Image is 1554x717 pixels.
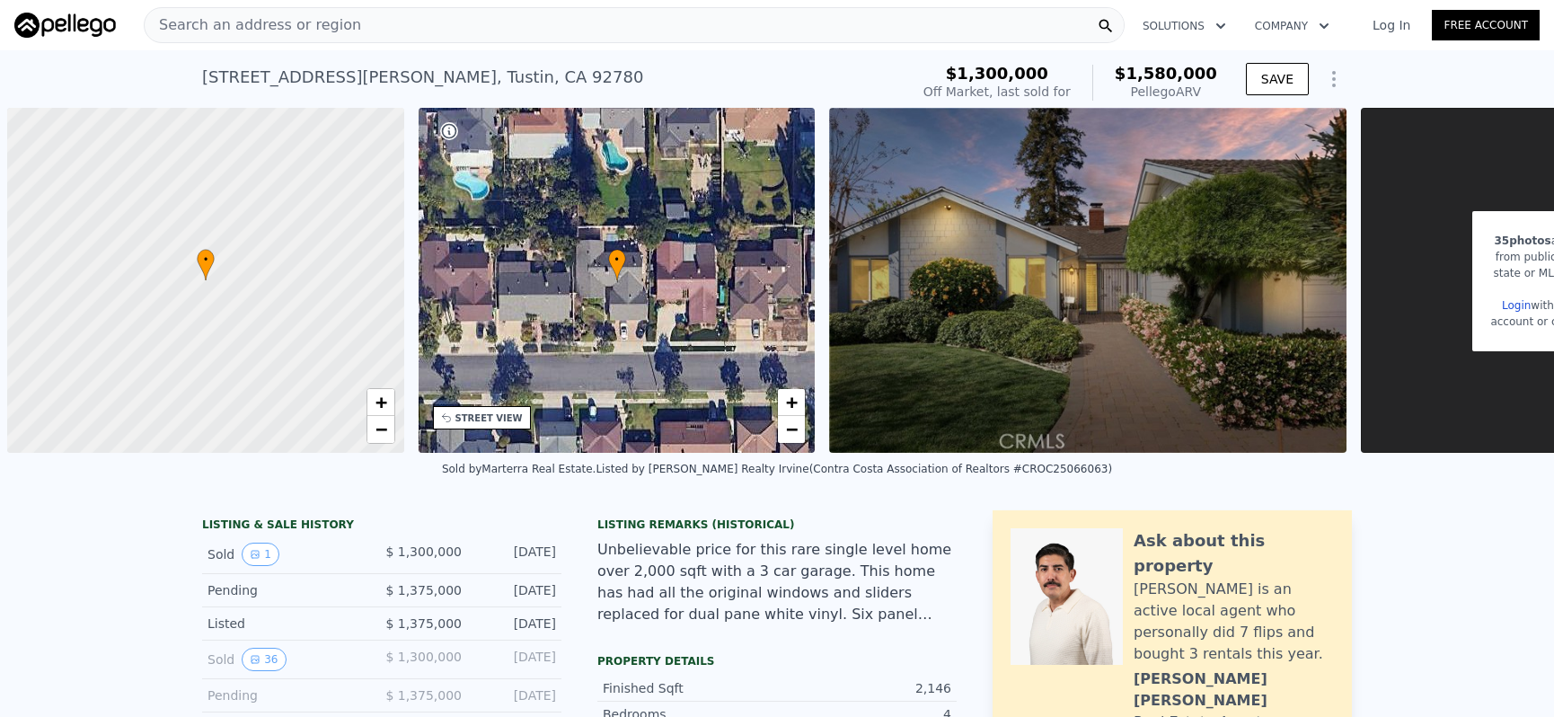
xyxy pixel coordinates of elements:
[1316,61,1352,97] button: Show Options
[946,64,1048,83] span: $1,300,000
[14,13,116,38] img: Pellego
[385,583,462,597] span: $ 1,375,000
[786,418,798,440] span: −
[207,648,367,671] div: Sold
[385,688,462,703] span: $ 1,375,000
[242,648,286,671] button: View historical data
[476,686,556,704] div: [DATE]
[778,389,805,416] a: Zoom in
[597,518,957,532] div: Listing Remarks (Historical)
[385,544,462,559] span: $ 1,300,000
[777,679,951,697] div: 2,146
[202,518,561,536] div: LISTING & SALE HISTORY
[202,65,643,90] div: [STREET_ADDRESS][PERSON_NAME] , Tustin , CA 92780
[375,391,386,413] span: +
[829,108,1347,453] img: Sale: 166389986 Parcel: 63154776
[242,543,279,566] button: View historical data
[207,686,367,704] div: Pending
[1432,10,1540,40] a: Free Account
[1502,299,1531,312] a: Login
[1241,10,1344,42] button: Company
[1128,10,1241,42] button: Solutions
[367,389,394,416] a: Zoom in
[375,418,386,440] span: −
[442,463,596,475] div: Sold by Marterra Real Estate .
[608,252,626,268] span: •
[597,654,957,668] div: Property details
[1134,579,1334,665] div: [PERSON_NAME] is an active local agent who personally did 7 flips and bought 3 rentals this year.
[1351,16,1432,34] a: Log In
[207,543,367,566] div: Sold
[476,648,556,671] div: [DATE]
[1115,64,1217,83] span: $1,580,000
[778,416,805,443] a: Zoom out
[596,463,1112,475] div: Listed by [PERSON_NAME] Realty Irvine (Contra Costa Association of Realtors #CROC25066063)
[608,249,626,280] div: •
[476,543,556,566] div: [DATE]
[1134,528,1334,579] div: Ask about this property
[1246,63,1309,95] button: SAVE
[207,615,367,633] div: Listed
[145,14,361,36] span: Search an address or region
[1115,83,1217,101] div: Pellego ARV
[367,416,394,443] a: Zoom out
[786,391,798,413] span: +
[597,539,957,625] div: Unbelievable price for this rare single level home over 2,000 sqft with a 3 car garage. This home...
[476,615,556,633] div: [DATE]
[476,581,556,599] div: [DATE]
[197,252,215,268] span: •
[603,679,777,697] div: Finished Sqft
[923,83,1071,101] div: Off Market, last sold for
[207,581,367,599] div: Pending
[455,412,523,425] div: STREET VIEW
[197,249,215,280] div: •
[1495,235,1551,247] span: 35 photos
[1134,668,1334,712] div: [PERSON_NAME] [PERSON_NAME]
[385,650,462,664] span: $ 1,300,000
[385,616,462,631] span: $ 1,375,000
